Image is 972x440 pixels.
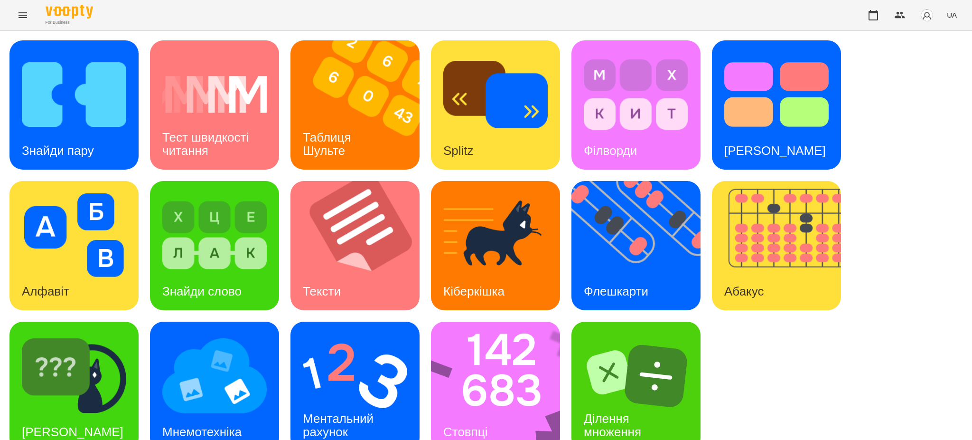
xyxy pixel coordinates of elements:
[290,40,420,170] a: Таблиця ШультеТаблиця Шульте
[22,193,126,277] img: Алфавіт
[162,130,252,157] h3: Тест швидкості читання
[303,334,407,418] img: Ментальний рахунок
[712,40,841,170] a: Тест Струпа[PERSON_NAME]
[571,40,701,170] a: ФілвордиФілворди
[290,40,431,170] img: Таблиця Шульте
[584,334,688,418] img: Ділення множення
[9,181,139,310] a: АлфавітАлфавіт
[22,425,123,439] h3: [PERSON_NAME]
[22,334,126,418] img: Знайди Кіберкішку
[303,411,377,439] h3: Ментальний рахунок
[290,181,420,310] a: ТекстиТексти
[431,40,560,170] a: SplitzSplitz
[571,181,701,310] a: ФлешкартиФлешкарти
[584,53,688,136] img: Філворди
[584,284,648,298] h3: Флешкарти
[150,181,279,310] a: Знайди словоЗнайди слово
[584,143,637,158] h3: Філворди
[162,53,267,136] img: Тест швидкості читання
[443,193,548,277] img: Кіберкішка
[22,143,94,158] h3: Знайди пару
[162,425,242,439] h3: Мнемотехніка
[162,334,267,418] img: Мнемотехніка
[11,4,34,27] button: Menu
[443,284,505,298] h3: Кіберкішка
[162,284,242,298] h3: Знайди слово
[712,181,841,310] a: АбакусАбакус
[443,53,548,136] img: Splitz
[303,284,341,298] h3: Тексти
[46,5,93,19] img: Voopty Logo
[724,53,829,136] img: Тест Струпа
[943,6,961,24] button: UA
[431,181,560,310] a: КіберкішкаКіберкішка
[303,130,355,157] h3: Таблиця Шульте
[290,181,431,310] img: Тексти
[724,284,764,298] h3: Абакус
[724,143,826,158] h3: [PERSON_NAME]
[443,143,474,158] h3: Splitz
[947,10,957,20] span: UA
[920,9,934,22] img: avatar_s.png
[9,40,139,170] a: Знайди паруЗнайди пару
[443,425,487,439] h3: Стовпці
[150,40,279,170] a: Тест швидкості читанняТест швидкості читання
[46,19,93,26] span: For Business
[571,181,712,310] img: Флешкарти
[162,193,267,277] img: Знайди слово
[22,53,126,136] img: Знайди пару
[712,181,853,310] img: Абакус
[22,284,69,298] h3: Алфавіт
[584,411,641,439] h3: Ділення множення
